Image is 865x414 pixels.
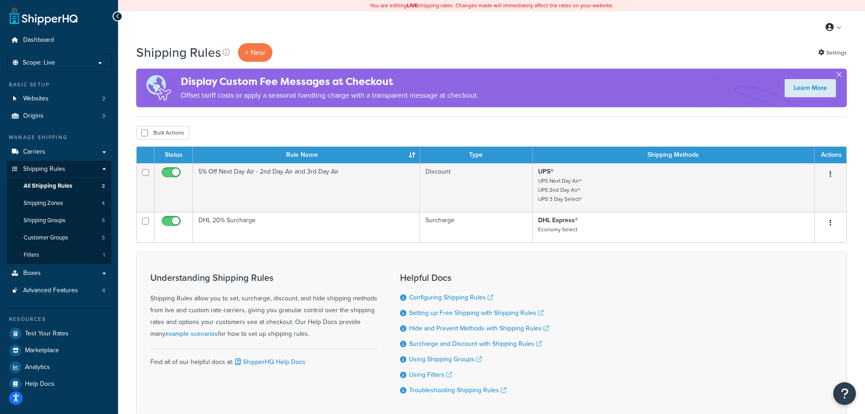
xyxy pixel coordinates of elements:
[23,95,49,103] span: Websites
[7,90,111,107] li: Websites
[181,89,479,102] p: Offset tariff costs or apply a seasonal handling charge with a transparent message at checkout.
[24,200,63,207] span: Shipping Zones
[409,308,544,318] a: Setting up Free Shipping with Shipping Rules
[25,330,69,338] span: Test Your Rates
[103,251,105,259] span: 1
[409,324,549,333] a: Hide and Prevent Methods with Shipping Rules
[785,79,836,97] a: Learn More
[136,69,181,107] img: duties-banner-06bc72dcb5fe05cb3f9472aba00be2ae8eb53ab6f0d8bb03d382ba314ac3c341.png
[7,178,111,195] li: All Shipping Rules
[407,1,418,10] b: LIVE
[25,364,50,371] span: Analytics
[193,147,420,163] th: Rule Name : activate to sort column ascending
[102,112,105,120] span: 3
[409,354,482,364] a: Using Shipping Groups
[409,385,506,395] a: Troubleshooting Shipping Rules
[409,370,452,379] a: Using Filters
[7,161,111,178] a: Shipping Rules
[7,212,111,229] a: Shipping Groups 5
[7,90,111,107] a: Websites 2
[7,108,111,125] li: Origins
[25,347,59,354] span: Marketplace
[150,349,377,368] div: Find all of our helpful docs at:
[7,282,111,299] a: Advanced Features 4
[136,126,189,140] button: Bulk Actions
[538,225,577,234] small: Economy Select
[7,376,111,392] a: Help Docs
[150,273,377,283] h3: Understanding Shipping Rules
[154,147,193,163] th: Status
[420,163,533,212] td: Discount
[10,7,78,25] a: ShipperHQ Home
[102,287,105,294] span: 4
[7,229,111,246] li: Customer Groups
[7,247,111,264] li: Filters
[818,46,847,59] a: Settings
[815,147,846,163] th: Actions
[181,74,479,89] h4: Display Custom Fee Messages at Checkout
[400,273,549,283] h3: Helpful Docs
[7,195,111,212] a: Shipping Zones 4
[24,217,65,224] span: Shipping Groups
[23,59,55,67] span: Scope: Live
[23,148,45,156] span: Carriers
[420,147,533,163] th: Type
[136,44,221,61] h1: Shipping Rules
[7,161,111,264] li: Shipping Rules
[7,32,111,49] a: Dashboard
[24,234,68,242] span: Customer Groups
[24,182,72,190] span: All Shipping Rules
[7,325,111,342] a: Test Your Rates
[102,95,105,103] span: 2
[150,273,377,340] div: Shipping Rules allow you to set, surcharge, discount, and hide shipping methods from live and cus...
[7,212,111,229] li: Shipping Groups
[7,144,111,160] a: Carriers
[102,182,105,190] span: 2
[25,380,54,388] span: Help Docs
[7,247,111,264] a: Filters 1
[420,212,533,242] td: Surcharge
[409,293,493,302] a: Configuring Shipping Rules
[233,357,306,367] a: ShipperHQ Help Docs
[165,329,218,339] a: example scenarios
[7,265,111,282] a: Boxes
[23,112,44,120] span: Origins
[7,81,111,89] div: Basic Setup
[7,342,111,359] a: Marketplace
[102,200,105,207] span: 4
[7,282,111,299] li: Advanced Features
[23,36,54,44] span: Dashboard
[102,234,105,242] span: 5
[533,147,815,163] th: Shipping Methods
[238,43,272,62] p: + New
[193,163,420,212] td: 5% Off Next Day Air - 2nd Day Air and 3rd Day Air
[7,134,111,141] div: Manage Shipping
[538,167,554,176] strong: UPS®
[23,165,65,173] span: Shipping Rules
[7,108,111,125] a: Origins 3
[409,339,542,349] a: Surcharge and Discount with Shipping Rules
[7,359,111,375] a: Analytics
[538,215,578,225] strong: DHL Express®
[7,229,111,246] a: Customer Groups 5
[7,315,111,323] div: Resources
[24,251,39,259] span: Filters
[102,217,105,224] span: 5
[23,269,41,277] span: Boxes
[7,195,111,212] li: Shipping Zones
[23,287,78,294] span: Advanced Features
[833,382,856,405] button: Open Resource Center
[7,178,111,195] a: All Shipping Rules 2
[193,212,420,242] td: DHL 20% Surcharge
[538,177,582,203] small: UPS Next Day Air® UPS 2nd Day Air® UPS 3 Day Select®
